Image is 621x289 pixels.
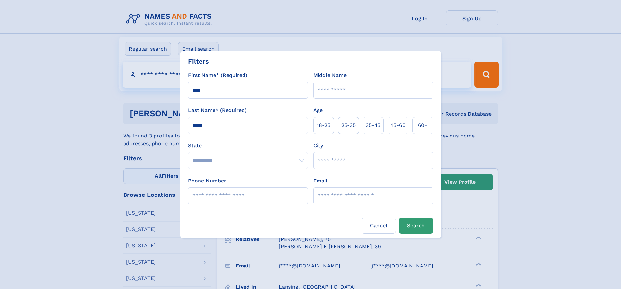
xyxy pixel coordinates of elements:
[362,218,396,234] label: Cancel
[188,56,209,66] div: Filters
[313,107,323,114] label: Age
[418,122,428,129] span: 60+
[317,122,330,129] span: 18‑25
[313,142,323,150] label: City
[366,122,380,129] span: 35‑45
[399,218,433,234] button: Search
[313,177,327,185] label: Email
[341,122,356,129] span: 25‑35
[390,122,406,129] span: 45‑60
[188,177,226,185] label: Phone Number
[188,107,247,114] label: Last Name* (Required)
[313,71,347,79] label: Middle Name
[188,71,247,79] label: First Name* (Required)
[188,142,308,150] label: State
